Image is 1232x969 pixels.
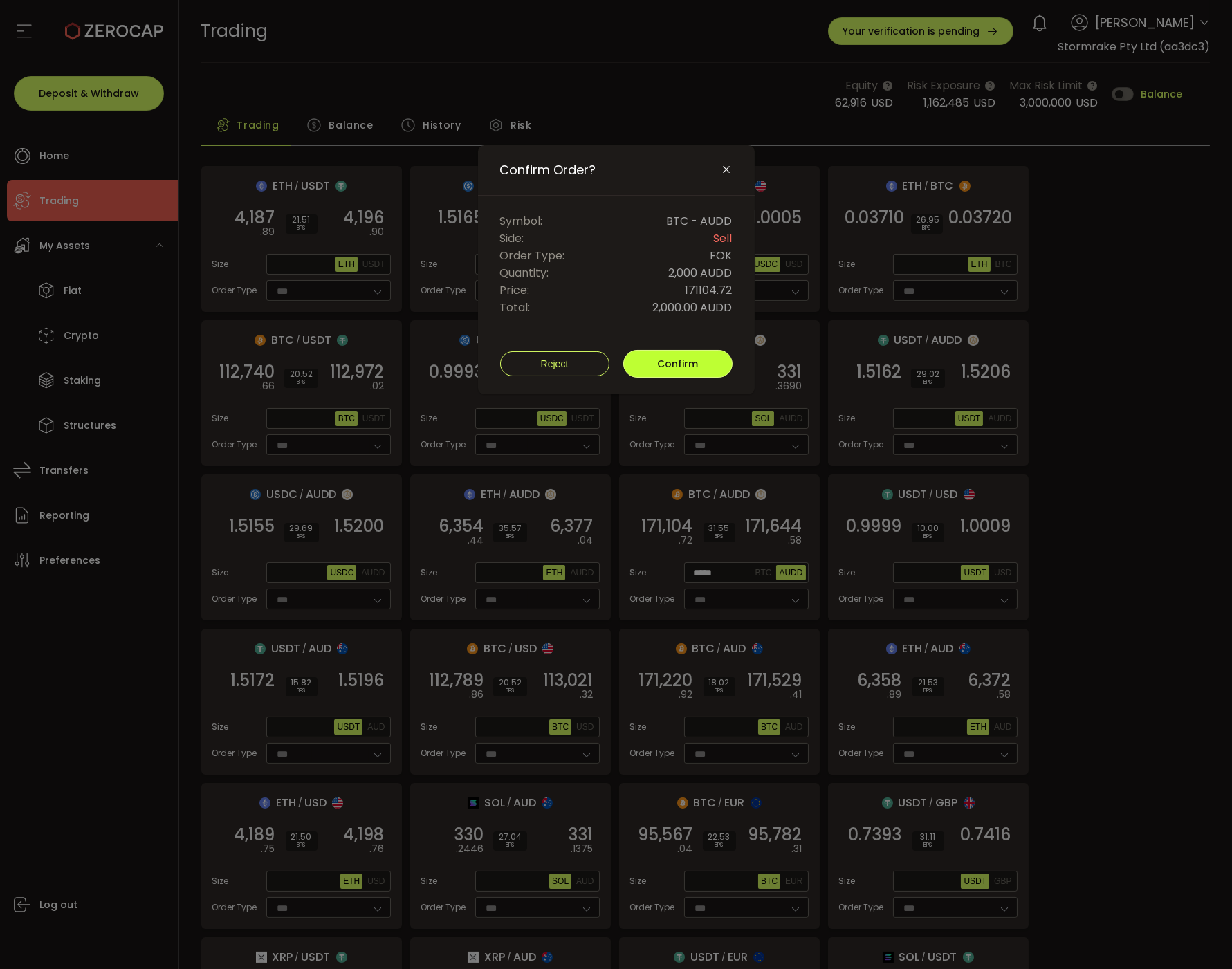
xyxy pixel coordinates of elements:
[710,247,733,264] span: FOK
[500,212,543,230] span: Symbol:
[500,264,549,282] span: Quantity:
[1163,903,1232,969] iframe: Chat Widget
[667,212,733,230] span: BTC - AUDD
[500,230,524,247] span: Side:
[714,230,733,247] span: Sell
[669,264,733,282] span: 2,000 AUDD
[541,358,569,369] span: Reject
[500,351,609,376] button: Reject
[653,299,733,316] span: 2,000.00 AUDD
[657,357,698,371] span: Confirm
[500,282,530,299] span: Price:
[623,350,733,378] button: Confirm
[500,299,531,316] span: Total:
[478,145,755,394] div: Confirm Order?
[686,282,733,299] span: 171104.72
[500,162,596,178] span: Confirm Order?
[721,164,733,176] button: Close
[500,247,565,264] span: Order Type:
